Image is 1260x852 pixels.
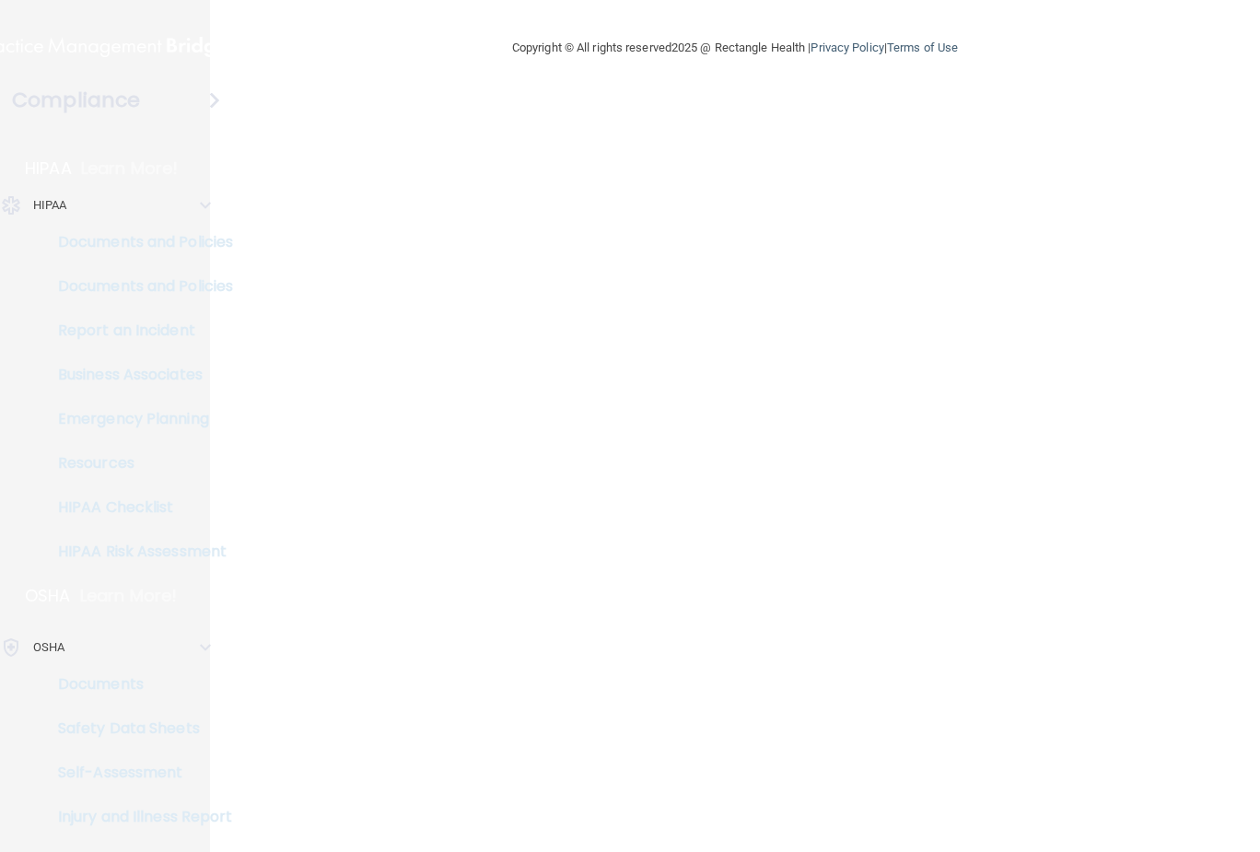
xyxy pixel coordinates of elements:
[811,41,883,54] a: Privacy Policy
[12,498,263,517] p: HIPAA Checklist
[887,41,958,54] a: Terms of Use
[12,808,263,826] p: Injury and Illness Report
[25,585,71,607] p: OSHA
[12,543,263,561] p: HIPAA Risk Assessment
[25,158,72,180] p: HIPAA
[12,675,263,694] p: Documents
[80,585,178,607] p: Learn More!
[12,233,263,251] p: Documents and Policies
[12,88,140,113] h4: Compliance
[33,194,67,216] p: HIPAA
[399,18,1071,77] div: Copyright © All rights reserved 2025 @ Rectangle Health | |
[12,277,263,296] p: Documents and Policies
[12,321,263,340] p: Report an Incident
[81,158,179,180] p: Learn More!
[12,410,263,428] p: Emergency Planning
[12,366,263,384] p: Business Associates
[12,764,263,782] p: Self-Assessment
[33,636,64,659] p: OSHA
[12,719,263,738] p: Safety Data Sheets
[12,454,263,473] p: Resources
